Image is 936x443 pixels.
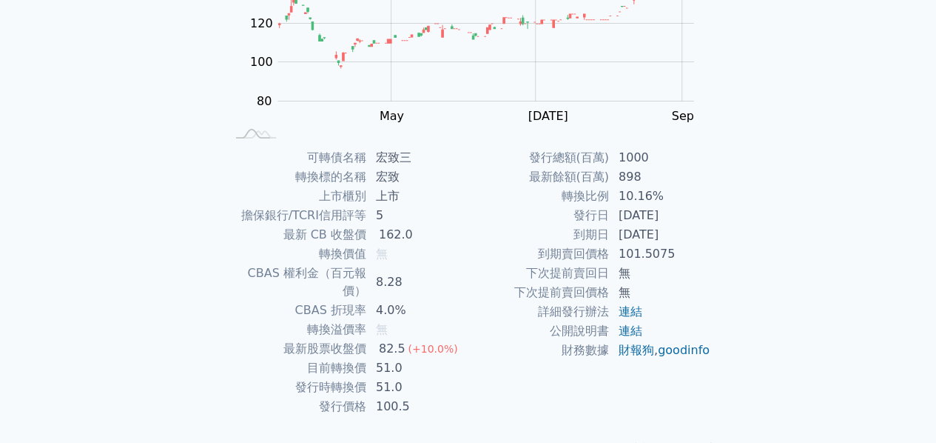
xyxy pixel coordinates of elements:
[610,187,711,206] td: 10.16%
[226,397,367,416] td: 發行價格
[380,109,404,123] tspan: May
[250,16,273,30] tspan: 120
[367,359,468,378] td: 51.0
[367,264,468,301] td: 8.28
[226,301,367,320] td: CBAS 折現率
[367,167,468,187] td: 宏致
[619,343,654,357] a: 財報狗
[610,283,711,302] td: 無
[468,322,610,341] td: 公開說明書
[468,206,610,225] td: 發行日
[250,55,273,69] tspan: 100
[226,339,367,359] td: 最新股票收盤價
[376,226,416,244] div: 162.0
[468,302,610,322] td: 詳細發行辦法
[610,206,711,225] td: [DATE]
[468,341,610,360] td: 財務數據
[226,378,367,397] td: 發行時轉換價
[226,359,367,378] td: 目前轉換價
[367,206,468,225] td: 5
[367,301,468,320] td: 4.0%
[610,148,711,167] td: 1000
[408,343,457,355] span: (+10.0%)
[226,187,367,206] td: 上市櫃別
[226,148,367,167] td: 可轉債名稱
[468,283,610,302] td: 下次提前賣回價格
[257,94,272,108] tspan: 80
[610,225,711,244] td: [DATE]
[226,167,367,187] td: 轉換標的名稱
[528,109,568,123] tspan: [DATE]
[619,304,642,319] a: 連結
[367,397,468,416] td: 100.5
[468,187,610,206] td: 轉換比例
[376,322,388,336] span: 無
[610,244,711,264] td: 101.5075
[226,264,367,301] td: CBAS 權利金（百元報價）
[226,320,367,339] td: 轉換溢價率
[468,167,610,187] td: 最新餘額(百萬)
[226,244,367,264] td: 轉換價值
[468,148,610,167] td: 發行總額(百萬)
[226,206,367,225] td: 擔保銀行/TCRI信用評等
[376,340,408,358] div: 82.5
[671,109,693,123] tspan: Sep
[610,341,711,360] td: ,
[619,324,642,338] a: 連結
[468,225,610,244] td: 到期日
[658,343,710,357] a: goodinfo
[376,247,388,261] span: 無
[367,378,468,397] td: 51.0
[468,264,610,283] td: 下次提前賣回日
[367,187,468,206] td: 上市
[226,225,367,244] td: 最新 CB 收盤價
[610,264,711,283] td: 無
[468,244,610,264] td: 到期賣回價格
[367,148,468,167] td: 宏致三
[610,167,711,187] td: 898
